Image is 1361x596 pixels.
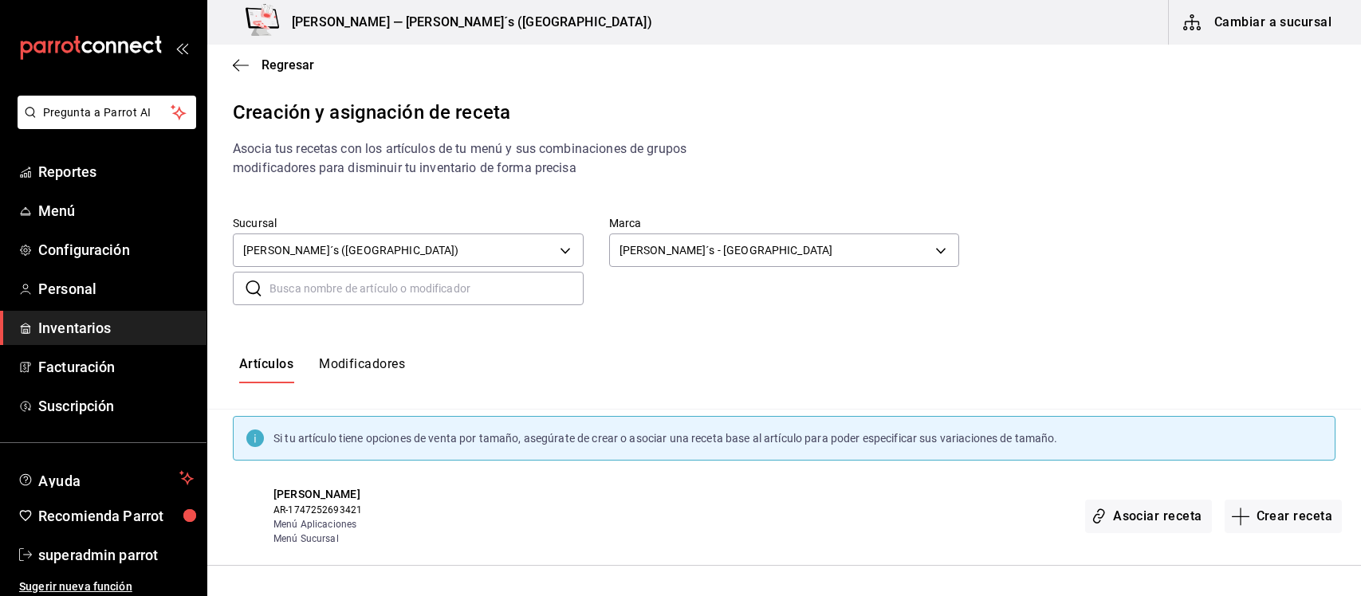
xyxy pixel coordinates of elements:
span: superadmin parrot [38,544,194,566]
span: AR-1747252693421 [273,503,520,517]
span: Asocia tus recetas con los artículos de tu menú y sus combinaciones de grupos modificadores para ... [233,141,686,175]
span: [PERSON_NAME] [273,486,520,503]
span: Suscripción [38,395,194,417]
span: Recomienda Parrot [38,505,194,527]
span: Configuración [38,239,194,261]
span: Inventarios [38,317,194,339]
button: Artículos [239,356,293,383]
button: Modificadores [319,356,405,383]
div: Creación y asignación de receta [233,98,1335,127]
a: Pregunta a Parrot AI [11,116,196,132]
span: Ayuda [38,469,173,488]
span: Menú Sucursal [273,531,520,546]
button: Regresar [233,57,314,73]
button: Pregunta a Parrot AI [18,96,196,129]
div: [PERSON_NAME]´s - [GEOGRAPHIC_DATA] [609,233,960,267]
div: navigation tabs [239,356,405,383]
span: Menú [38,200,194,222]
span: Personal [38,278,194,300]
div: Si tu artículo tiene opciones de venta por tamaño, asegúrate de crear o asociar una receta base a... [273,430,1058,447]
input: Busca nombre de artículo o modificador [269,273,584,304]
span: Regresar [262,57,314,73]
span: Pregunta a Parrot AI [43,104,171,121]
span: Facturación [38,356,194,378]
button: Asociar receta [1085,500,1211,533]
span: Menú Aplicaciones [273,517,520,531]
label: Marca [609,218,960,229]
h3: [PERSON_NAME] — [PERSON_NAME]´s ([GEOGRAPHIC_DATA]) [279,13,652,32]
div: [PERSON_NAME]´s ([GEOGRAPHIC_DATA]) [233,233,584,267]
label: Sucursal [233,218,584,229]
button: open_drawer_menu [175,41,188,54]
span: Reportes [38,161,194,182]
span: Sugerir nueva función [19,578,194,595]
button: Crear receta [1225,500,1343,533]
